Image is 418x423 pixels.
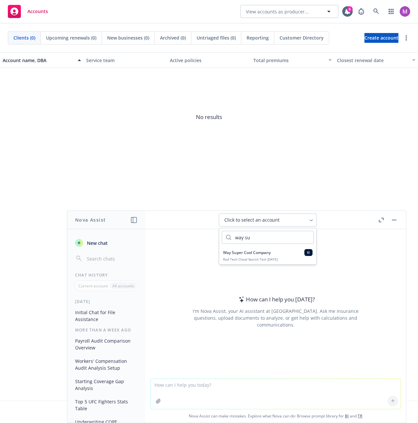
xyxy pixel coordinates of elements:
a: TR [358,413,362,419]
div: How can I help you [DATE]? [237,295,315,304]
button: New chat [72,237,140,249]
div: Account name, DBA [3,57,74,64]
span: New chat [86,240,108,246]
div: 6 [347,6,353,12]
p: Current account [78,283,108,289]
div: Rad Tech Cloud Search Test [DATE] [223,257,313,262]
p: All accounts [112,283,134,289]
span: View accounts as producer... [246,8,309,15]
div: Total premiums [253,57,325,64]
div: Service team [86,57,165,64]
button: Active policies [167,52,251,68]
a: Create account [364,33,398,43]
div: Closest renewal date [337,57,408,64]
button: Top 5 UFC Fighters Stats Table [72,396,140,414]
div: Active policies [170,57,248,64]
a: Switch app [385,5,398,18]
a: BI [345,413,349,419]
button: View accounts as producer... [240,5,338,18]
button: Service team [84,52,167,68]
span: Accounts [27,9,48,14]
div: More than a week ago [67,327,145,333]
img: photo [400,6,410,17]
h1: Nova Assist [75,216,106,223]
a: more [402,34,410,42]
button: Starting Coverage Gap Analysis [72,376,140,394]
a: Report a Bug [355,5,368,18]
button: Total premiums [251,52,334,68]
div: I'm Nova Assist, your AI assistant at [GEOGRAPHIC_DATA]. Ask me insurance questions, upload docum... [184,308,367,328]
button: Click to select an account [219,213,317,227]
div: BI [304,249,313,256]
span: Way Super Cool Company [223,250,271,255]
button: Workers' Compensation Audit Analysis Setup [72,356,140,373]
button: Payroll Audit Comparison Overview [72,335,140,353]
span: Archived (0) [160,34,186,41]
input: Search for account to chat with... [231,231,313,244]
span: Nova Assist can make mistakes. Explore what Nova can do: Browse prompt library for and [148,409,403,423]
svg: Search [226,235,231,240]
div: Chat History [67,272,145,278]
span: Customer Directory [280,34,324,41]
a: Search [370,5,383,18]
button: Way Super Cool CompanyBIRad Tech Cloud Search Test [DATE] [219,246,316,264]
span: Upcoming renewals (0) [46,34,96,41]
input: Search chats [86,254,137,263]
button: Closest renewal date [334,52,418,68]
div: [DATE] [67,299,145,304]
span: Reporting [247,34,269,41]
button: Initial Chat for File Assistance [72,307,140,325]
a: Accounts [5,2,51,21]
span: Click to select an account [224,217,280,223]
span: Untriaged files (0) [197,34,236,41]
span: New businesses (0) [107,34,149,41]
span: Clients (0) [13,34,35,41]
span: Create account [364,32,398,44]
